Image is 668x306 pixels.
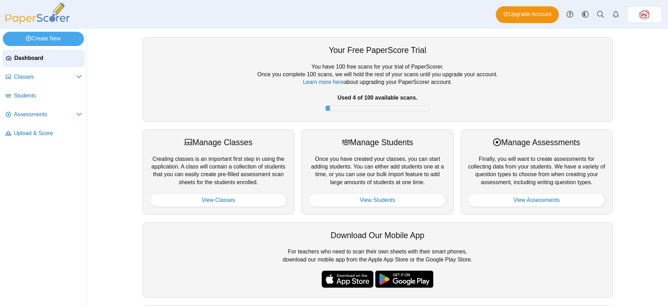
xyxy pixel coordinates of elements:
div: For teachers who need to scan their own sheets with their smart phones, download our mobile app f... [142,222,613,298]
div: Download Our Mobile App [150,230,605,241]
div: Manage Classes [150,137,287,148]
a: Learn more here [303,79,344,85]
img: ps.2dGqZ33xQFlRBWZu [639,9,650,20]
span: Upload & Score [14,130,82,137]
img: PaperScorer [3,3,72,24]
span: Upgrade Account [503,10,551,18]
a: Create New [3,32,84,46]
span: Assessments [14,111,76,118]
a: PaperScorer [3,19,72,25]
div: Finally, you will want to create assessments for collecting data from your students. We have a va... [461,130,613,214]
a: Dashboard [3,50,85,67]
b: Used 4 of 100 available scans. [337,95,417,101]
img: google-play-badge.png [375,270,434,288]
div: Once you have created your classes, you can start adding students. You can either add students on... [301,130,453,214]
a: Students [3,88,85,104]
a: Assessments [3,107,85,123]
div: Manage Students [309,137,446,148]
a: Upload & Score [3,125,85,142]
a: View Assessments [468,193,605,207]
div: You have 100 free scans for your trial of PaperScorer. Once you complete 100 scans, we will hold ... [150,63,605,115]
a: View Students [309,193,446,207]
div: Your Free PaperScore Trial [150,45,605,56]
a: Upgrade Account [496,6,559,23]
a: ps.2dGqZ33xQFlRBWZu [627,6,662,23]
span: Classes [14,73,76,81]
span: Tim Peevyhouse [639,9,650,20]
a: Alerts [608,7,623,22]
a: View Classes [150,193,287,207]
div: Manage Assessments [468,137,605,148]
img: apple-store-badge.svg [321,270,374,288]
span: Students [14,92,82,100]
a: Classes [3,69,85,86]
span: Dashboard [14,54,81,62]
div: Creating classes is an important first step in using the application. A class will contain a coll... [142,130,294,214]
